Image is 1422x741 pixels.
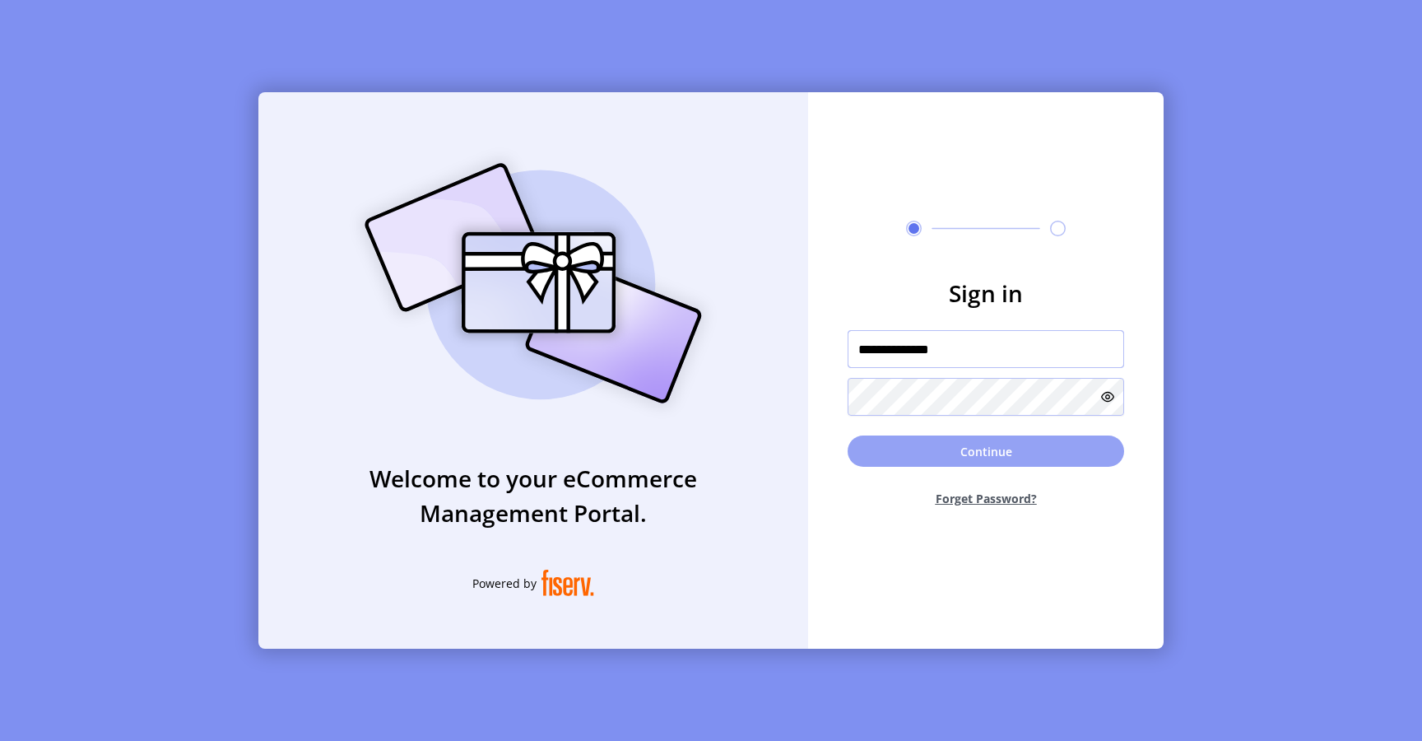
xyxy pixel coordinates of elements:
[258,461,808,530] h3: Welcome to your eCommerce Management Portal.
[472,575,537,592] span: Powered by
[848,436,1124,467] button: Continue
[848,276,1124,310] h3: Sign in
[340,145,727,422] img: card_Illustration.svg
[848,477,1124,520] button: Forget Password?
